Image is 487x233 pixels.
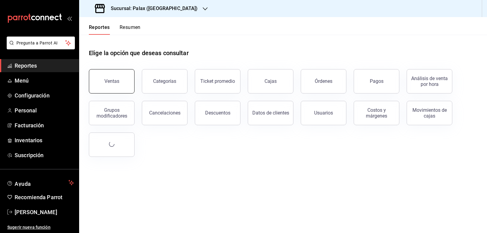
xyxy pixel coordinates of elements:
[106,5,198,12] h3: Sucursal: Palax ([GEOGRAPHIC_DATA])
[120,24,141,35] button: Resumen
[15,62,74,70] span: Reportes
[301,101,346,125] button: Usuarios
[153,78,176,84] div: Categorías
[248,69,293,94] button: Cajas
[142,101,187,125] button: Cancelaciones
[195,69,240,94] button: Ticket promedio
[89,48,189,58] h1: Elige la opción que deseas consultar
[15,193,74,201] span: Recomienda Parrot
[411,107,448,119] div: Movimientos de cajas
[315,78,332,84] div: Órdenes
[7,224,74,231] span: Sugerir nueva función
[15,136,74,144] span: Inventarios
[301,69,346,94] button: Órdenes
[89,24,110,35] button: Reportes
[314,110,333,116] div: Usuarios
[15,106,74,115] span: Personal
[200,78,235,84] div: Ticket promedio
[205,110,230,116] div: Descuentos
[149,110,180,116] div: Cancelaciones
[16,40,65,46] span: Pregunta a Parrot AI
[89,101,135,125] button: Grupos modificadores
[411,76,448,87] div: Análisis de venta por hora
[142,69,187,94] button: Categorías
[354,69,399,94] button: Pagos
[354,101,399,125] button: Costos y márgenes
[265,78,277,84] div: Cajas
[7,37,75,49] button: Pregunta a Parrot AI
[358,107,395,119] div: Costos y márgenes
[104,78,119,84] div: Ventas
[15,208,74,216] span: [PERSON_NAME]
[15,151,74,159] span: Suscripción
[67,16,72,21] button: open_drawer_menu
[248,101,293,125] button: Datos de clientes
[195,101,240,125] button: Descuentos
[4,44,75,51] a: Pregunta a Parrot AI
[407,101,452,125] button: Movimientos de cajas
[93,107,131,119] div: Grupos modificadores
[407,69,452,94] button: Análisis de venta por hora
[15,121,74,129] span: Facturación
[252,110,289,116] div: Datos de clientes
[89,24,141,35] div: navigation tabs
[15,76,74,85] span: Menú
[89,69,135,94] button: Ventas
[15,179,66,186] span: Ayuda
[15,91,74,100] span: Configuración
[370,78,384,84] div: Pagos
